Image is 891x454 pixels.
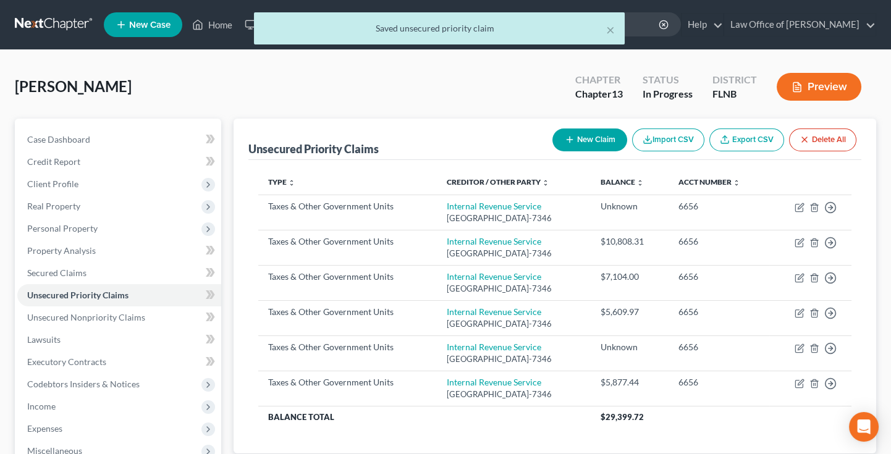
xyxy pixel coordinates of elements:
div: [GEOGRAPHIC_DATA]-7346 [447,248,581,259]
span: Unsecured Priority Claims [27,290,129,300]
button: Delete All [789,128,856,151]
div: 6656 [678,235,759,248]
div: 6656 [678,271,759,283]
a: Executory Contracts [17,351,221,373]
div: Unknown [601,341,659,353]
div: FLNB [712,87,757,101]
div: Saved unsecured priority claim [264,22,615,35]
span: Property Analysis [27,245,96,256]
div: District [712,73,757,87]
div: Taxes & Other Government Units [268,376,428,389]
a: Acct Number unfold_more [678,177,740,187]
div: Unsecured Priority Claims [248,141,379,156]
div: [GEOGRAPHIC_DATA]-7346 [447,212,581,224]
span: Case Dashboard [27,134,90,145]
span: Unsecured Nonpriority Claims [27,312,145,322]
button: Preview [777,73,861,101]
button: Import CSV [632,128,704,151]
a: Unsecured Priority Claims [17,284,221,306]
a: Internal Revenue Service [447,377,541,387]
span: 13 [612,88,623,99]
button: × [606,22,615,37]
div: [GEOGRAPHIC_DATA]-7346 [447,318,581,330]
a: Unsecured Nonpriority Claims [17,306,221,329]
div: Chapter [575,87,623,101]
a: Export CSV [709,128,784,151]
a: Case Dashboard [17,128,221,151]
div: 6656 [678,306,759,318]
i: unfold_more [636,179,644,187]
a: Property Analysis [17,240,221,262]
a: Balance unfold_more [601,177,644,187]
div: [GEOGRAPHIC_DATA]-7346 [447,283,581,295]
div: In Progress [643,87,693,101]
a: Internal Revenue Service [447,306,541,317]
span: Executory Contracts [27,356,106,367]
button: New Claim [552,128,627,151]
a: Secured Claims [17,262,221,284]
a: Internal Revenue Service [447,201,541,211]
span: Lawsuits [27,334,61,345]
i: unfold_more [288,179,295,187]
span: Expenses [27,423,62,434]
a: Internal Revenue Service [447,271,541,282]
a: Internal Revenue Service [447,342,541,352]
span: Real Property [27,201,80,211]
span: Income [27,401,56,411]
a: Type unfold_more [268,177,295,187]
div: $7,104.00 [601,271,659,283]
a: Internal Revenue Service [447,236,541,246]
span: $29,399.72 [601,412,644,422]
div: Status [643,73,693,87]
div: 6656 [678,376,759,389]
span: Client Profile [27,179,78,189]
div: 6656 [678,341,759,353]
div: Taxes & Other Government Units [268,271,428,283]
span: Secured Claims [27,267,87,278]
a: Creditor / Other Party unfold_more [447,177,549,187]
div: Taxes & Other Government Units [268,200,428,212]
div: Taxes & Other Government Units [268,306,428,318]
div: [GEOGRAPHIC_DATA]-7346 [447,353,581,365]
span: [PERSON_NAME] [15,77,132,95]
div: Open Intercom Messenger [849,412,879,442]
div: Unknown [601,200,659,212]
a: Credit Report [17,151,221,173]
div: Taxes & Other Government Units [268,235,428,248]
div: Chapter [575,73,623,87]
div: $10,808.31 [601,235,659,248]
div: $5,609.97 [601,306,659,318]
span: Credit Report [27,156,80,167]
div: [GEOGRAPHIC_DATA]-7346 [447,389,581,400]
i: unfold_more [733,179,740,187]
a: Lawsuits [17,329,221,351]
div: Taxes & Other Government Units [268,341,428,353]
div: $5,877.44 [601,376,659,389]
th: Balance Total [258,406,591,428]
span: Personal Property [27,223,98,233]
div: 6656 [678,200,759,212]
span: Codebtors Insiders & Notices [27,379,140,389]
i: unfold_more [542,179,549,187]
